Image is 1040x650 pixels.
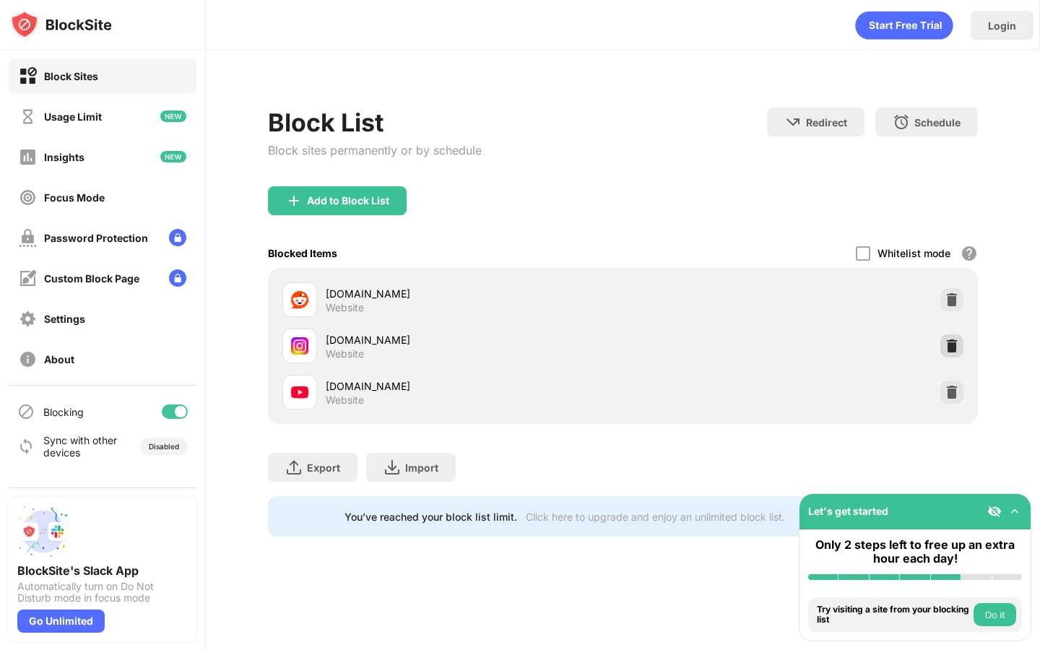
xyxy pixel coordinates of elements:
div: Disabled [149,442,179,451]
div: Block Sites [44,70,98,82]
div: Export [307,461,340,474]
img: favicons [291,383,308,401]
img: favicons [291,337,308,355]
div: Custom Block Page [44,272,139,285]
div: Schedule [914,116,961,129]
img: lock-menu.svg [169,269,186,287]
img: insights-off.svg [19,148,37,166]
div: animation [855,11,953,40]
img: favicons [291,291,308,308]
div: Website [326,301,364,314]
div: About [44,353,74,365]
img: password-protection-off.svg [19,229,37,247]
div: Block List [268,108,482,137]
div: You’ve reached your block list limit. [344,511,517,523]
img: block-on.svg [19,67,37,85]
div: BlockSite's Slack App [17,563,188,578]
img: new-icon.svg [160,151,186,162]
img: logo-blocksite.svg [10,10,112,39]
div: Usage Limit [44,110,102,123]
img: eye-not-visible.svg [987,504,1002,519]
div: Blocked Items [268,247,337,259]
img: blocking-icon.svg [17,403,35,420]
div: Whitelist mode [877,247,950,259]
div: Sync with other devices [43,434,118,459]
div: Password Protection [44,232,148,244]
img: time-usage-off.svg [19,108,37,126]
div: Redirect [806,116,847,129]
div: Blocking [43,406,84,418]
img: sync-icon.svg [17,438,35,455]
img: new-icon.svg [160,110,186,122]
img: settings-off.svg [19,310,37,328]
div: Settings [44,313,85,325]
div: Login [988,19,1016,32]
img: customize-block-page-off.svg [19,269,37,287]
div: [DOMAIN_NAME] [326,286,623,301]
img: focus-off.svg [19,188,37,207]
div: Website [326,347,364,360]
div: Website [326,394,364,407]
img: omni-setup-toggle.svg [1007,504,1022,519]
div: Only 2 steps left to free up an extra hour each day! [808,538,1022,565]
div: [DOMAIN_NAME] [326,332,623,347]
img: about-off.svg [19,350,37,368]
div: Insights [44,151,84,163]
div: Import [405,461,438,474]
div: Block sites permanently or by schedule [268,143,482,157]
div: Go Unlimited [17,610,105,633]
div: Click here to upgrade and enjoy an unlimited block list. [526,511,785,523]
div: Add to Block List [307,195,389,207]
div: Automatically turn on Do Not Disturb mode in focus mode [17,581,188,604]
img: lock-menu.svg [169,229,186,246]
button: Do it [974,603,1016,626]
div: [DOMAIN_NAME] [326,378,623,394]
img: push-slack.svg [17,506,69,558]
div: Let's get started [808,505,888,517]
div: Focus Mode [44,191,105,204]
div: Try visiting a site from your blocking list [817,604,970,625]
